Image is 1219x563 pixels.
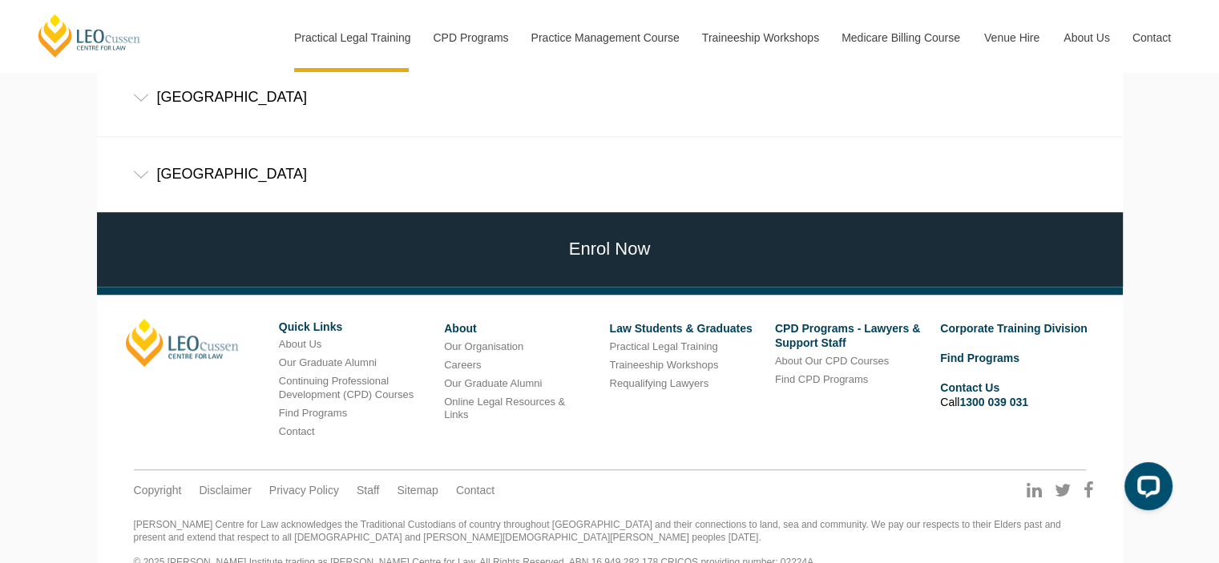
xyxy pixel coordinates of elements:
a: Traineeship Workshops [690,3,829,72]
a: Sitemap [397,483,438,497]
a: Our Organisation [444,340,523,352]
a: Practical Legal Training [282,3,422,72]
a: About Our CPD Courses [775,355,889,367]
a: Contact [279,425,315,437]
a: Copyright [134,483,182,497]
a: CPD Programs - Lawyers & Support Staff [775,322,920,349]
a: Requalifying Lawyers [609,377,708,389]
a: Practical Legal Training [609,340,717,352]
a: Find CPD Programs [775,373,868,385]
a: About Us [1051,3,1120,72]
div: [GEOGRAPHIC_DATA] [97,137,1123,211]
a: CPD Programs [421,3,519,72]
a: Staff [357,483,380,497]
h6: Quick Links [279,321,432,333]
a: Our Graduate Alumni [279,356,377,368]
a: About Us [279,338,321,350]
a: Traineeship Workshops [609,359,718,371]
a: Medicare Billing Course [829,3,972,72]
a: Careers [444,359,481,371]
a: Practice Management Course [519,3,690,72]
a: [PERSON_NAME] [126,319,239,367]
div: [GEOGRAPHIC_DATA] [97,60,1123,135]
iframe: LiveChat chat widget [1112,456,1179,523]
a: Continuing Professional Development (CPD) Courses [279,375,414,400]
a: Law Students & Graduates [609,322,752,335]
a: Contact [456,483,494,497]
a: Privacy Policy [269,483,339,497]
li: Call [940,378,1093,412]
a: Enrol Now [93,212,1127,287]
a: Contact [1120,3,1183,72]
a: Find Programs [279,407,347,419]
a: Contact Us [940,381,999,394]
a: Online Legal Resources & Links [444,396,565,421]
a: 1300 039 031 [959,396,1028,408]
a: Corporate Training Division [940,322,1088,335]
a: Find Programs [940,352,1019,364]
a: Disclaimer [199,483,251,497]
a: Venue Hire [972,3,1051,72]
a: Our Graduate Alumni [444,377,542,389]
a: [PERSON_NAME] Centre for Law [36,13,143,58]
a: About [444,322,476,335]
